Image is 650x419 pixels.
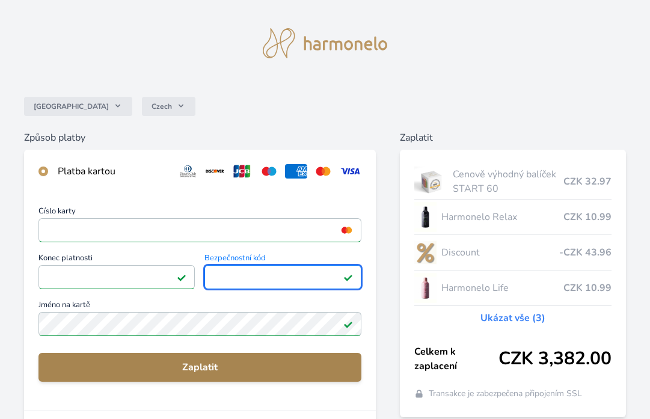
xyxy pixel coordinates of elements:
[38,353,361,382] button: Zaplatit
[441,210,563,224] span: Harmonelo Relax
[400,130,626,145] h6: Zaplatit
[563,210,612,224] span: CZK 10.99
[204,164,226,179] img: discover.svg
[414,237,437,268] img: discount-lo.png
[263,28,388,58] img: logo.svg
[48,360,352,375] span: Zaplatit
[44,269,189,286] iframe: Iframe pro datum vypršení platnosti
[339,164,361,179] img: visa.svg
[312,164,334,179] img: mc.svg
[177,164,199,179] img: diners.svg
[414,202,437,232] img: CLEAN_RELAX_se_stinem_x-lo.jpg
[38,301,361,312] span: Jméno na kartě
[204,254,361,265] span: Bezpečnostní kód
[441,245,559,260] span: Discount
[177,272,186,282] img: Platné pole
[343,319,353,329] img: Platné pole
[414,273,437,303] img: CLEAN_LIFE_se_stinem_x-lo.jpg
[58,164,167,179] div: Platba kartou
[480,311,545,325] a: Ukázat vše (3)
[38,312,361,336] input: Jméno na kartěPlatné pole
[343,272,353,282] img: Platné pole
[210,269,355,286] iframe: Iframe pro bezpečnostní kód
[34,102,109,111] span: [GEOGRAPHIC_DATA]
[24,130,376,145] h6: Způsob platby
[414,167,449,197] img: start.jpg
[258,164,280,179] img: maestro.svg
[339,225,355,236] img: mc
[563,281,612,295] span: CZK 10.99
[142,97,195,116] button: Czech
[231,164,253,179] img: jcb.svg
[44,222,356,239] iframe: Iframe pro číslo karty
[559,245,612,260] span: -CZK 43.96
[441,281,563,295] span: Harmonelo Life
[38,254,195,265] span: Konec platnosti
[429,388,582,400] span: Transakce je zabezpečena připojením SSL
[498,348,612,370] span: CZK 3,382.00
[38,207,361,218] span: Číslo karty
[152,102,172,111] span: Czech
[414,344,498,373] span: Celkem k zaplacení
[453,167,563,196] span: Cenově výhodný balíček START 60
[285,164,307,179] img: amex.svg
[24,97,132,116] button: [GEOGRAPHIC_DATA]
[563,174,612,189] span: CZK 32.97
